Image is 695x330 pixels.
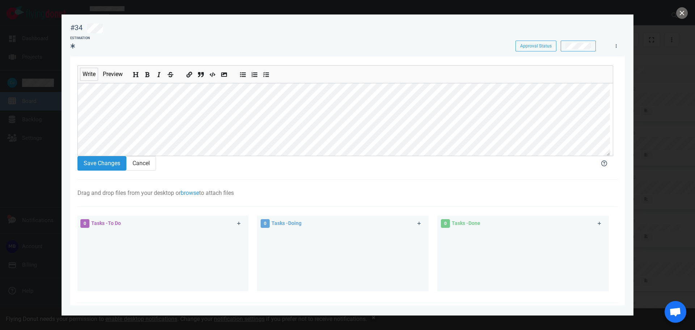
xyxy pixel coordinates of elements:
button: Cancel [126,156,156,171]
span: to attach files [199,189,234,196]
span: Tasks - Done [452,220,480,226]
a: browse [181,189,199,196]
button: Save Changes [77,156,126,171]
button: Insert a quote [197,69,205,77]
button: Add bold text [143,69,152,77]
span: Drag and drop files from your desktop or [77,189,181,196]
span: 0 [441,219,450,228]
div: #34 [70,23,83,32]
div: Open de chat [665,301,686,323]
button: Add a link [185,69,194,77]
button: Add image [220,69,228,77]
button: Add ordered list [250,69,259,77]
button: Add checked list [262,69,270,77]
button: Add strikethrough text [166,69,175,77]
span: Tasks - To Do [91,220,121,226]
button: Add header [131,69,140,77]
span: 0 [80,219,89,228]
button: Write [80,68,98,81]
button: Preview [100,68,125,81]
button: Approval Status [515,41,556,51]
button: Insert code [208,69,217,77]
span: Tasks - Doing [271,220,302,226]
div: Estimation [70,36,90,41]
button: Add italic text [155,69,163,77]
button: close [676,7,688,19]
button: Add unordered list [239,69,247,77]
span: 0 [261,219,270,228]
